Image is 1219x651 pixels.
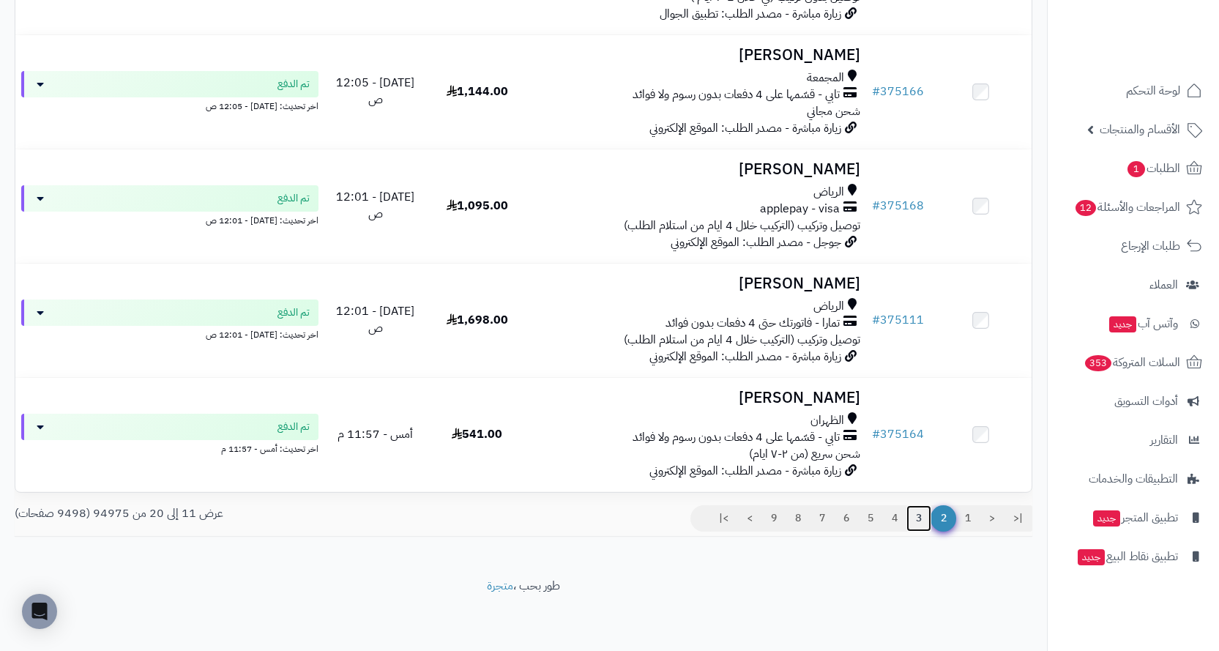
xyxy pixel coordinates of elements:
span: زيارة مباشرة - مصدر الطلب: الموقع الإلكتروني [649,119,841,137]
a: تطبيق نقاط البيعجديد [1056,539,1210,574]
span: توصيل وتركيب (التركيب خلال 4 ايام من استلام الطلب) [624,217,860,234]
span: تابي - قسّمها على 4 دفعات بدون رسوم ولا فوائد [633,86,840,103]
span: [DATE] - 12:05 ص [336,74,414,108]
div: عرض 11 إلى 20 من 94975 (9498 صفحات) [4,505,523,522]
div: Open Intercom Messenger [22,594,57,629]
a: 9 [761,505,786,532]
span: زيارة مباشرة - مصدر الطلب: الموقع الإلكتروني [649,462,841,480]
span: تابي - قسّمها على 4 دفعات بدون رسوم ولا فوائد [633,429,840,446]
span: الأقسام والمنتجات [1100,119,1180,140]
h3: [PERSON_NAME] [534,390,860,406]
a: 4 [882,505,907,532]
span: الطلبات [1126,158,1180,179]
a: التقارير [1056,423,1210,458]
span: # [872,425,880,443]
span: applepay - visa [760,201,840,217]
div: اخر تحديث: [DATE] - 12:01 ص [21,326,318,341]
span: لوحة التحكم [1126,81,1180,101]
a: |< [1004,505,1032,532]
h3: [PERSON_NAME] [534,161,860,178]
a: >| [709,505,738,532]
span: الرياض [813,184,844,201]
span: [DATE] - 12:01 ص [336,188,414,223]
span: 2 [931,505,956,532]
span: زيارة مباشرة - مصدر الطلب: الموقع الإلكتروني [649,348,841,365]
a: < [980,505,1004,532]
span: جديد [1093,510,1120,527]
span: # [872,311,880,329]
a: المراجعات والأسئلة12 [1056,190,1210,225]
span: أدوات التسويق [1114,391,1178,412]
span: تم الدفع [277,420,310,434]
span: شحن مجاني [807,103,860,120]
a: #375111 [872,311,924,329]
span: # [872,83,880,100]
a: #375166 [872,83,924,100]
span: الرياض [813,298,844,315]
span: 541.00 [452,425,502,443]
h3: [PERSON_NAME] [534,275,860,292]
span: 353 [1085,355,1111,371]
span: شحن سريع (من ٢-٧ ايام) [749,445,860,463]
a: التطبيقات والخدمات [1056,461,1210,496]
a: وآتس آبجديد [1056,306,1210,341]
span: زيارة مباشرة - مصدر الطلب: تطبيق الجوال [660,5,841,23]
span: المجمعة [807,70,844,86]
a: تطبيق المتجرجديد [1056,500,1210,535]
a: طلبات الإرجاع [1056,228,1210,264]
span: السلات المتروكة [1084,352,1180,373]
div: اخر تحديث: [DATE] - 12:01 ص [21,212,318,227]
span: تطبيق المتجر [1092,507,1178,528]
a: 5 [858,505,883,532]
span: 12 [1076,200,1096,216]
span: التطبيقات والخدمات [1089,469,1178,489]
span: 1 [1127,161,1145,177]
span: أمس - 11:57 م [338,425,413,443]
span: وآتس آب [1108,313,1178,334]
a: 3 [906,505,931,532]
a: العملاء [1056,267,1210,302]
h3: [PERSON_NAME] [534,47,860,64]
span: جديد [1109,316,1136,332]
span: طلبات الإرجاع [1121,236,1180,256]
span: جديد [1078,549,1105,565]
span: العملاء [1149,275,1178,295]
a: أدوات التسويق [1056,384,1210,419]
span: تم الدفع [277,77,310,92]
span: تطبيق نقاط البيع [1076,546,1178,567]
span: 1,095.00 [447,197,508,215]
a: متجرة [487,577,513,595]
a: لوحة التحكم [1056,73,1210,108]
a: الطلبات1 [1056,151,1210,186]
div: اخر تحديث: [DATE] - 12:05 ص [21,97,318,113]
div: اخر تحديث: أمس - 11:57 م [21,440,318,455]
a: 8 [786,505,810,532]
a: السلات المتروكة353 [1056,345,1210,380]
span: تم الدفع [277,191,310,206]
span: توصيل وتركيب (التركيب خلال 4 ايام من استلام الطلب) [624,331,860,349]
a: > [737,505,762,532]
span: [DATE] - 12:01 ص [336,302,414,337]
img: logo-2.png [1119,37,1205,67]
span: تمارا - فاتورتك حتى 4 دفعات بدون فوائد [666,315,840,332]
span: 1,144.00 [447,83,508,100]
span: التقارير [1150,430,1178,450]
span: 1,698.00 [447,311,508,329]
span: المراجعات والأسئلة [1074,197,1180,217]
a: 7 [810,505,835,532]
span: تم الدفع [277,305,310,320]
a: #375164 [872,425,924,443]
span: الظهران [810,412,844,429]
a: #375168 [872,197,924,215]
span: جوجل - مصدر الطلب: الموقع الإلكتروني [671,234,841,251]
a: 6 [834,505,859,532]
span: # [872,197,880,215]
a: 1 [955,505,980,532]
